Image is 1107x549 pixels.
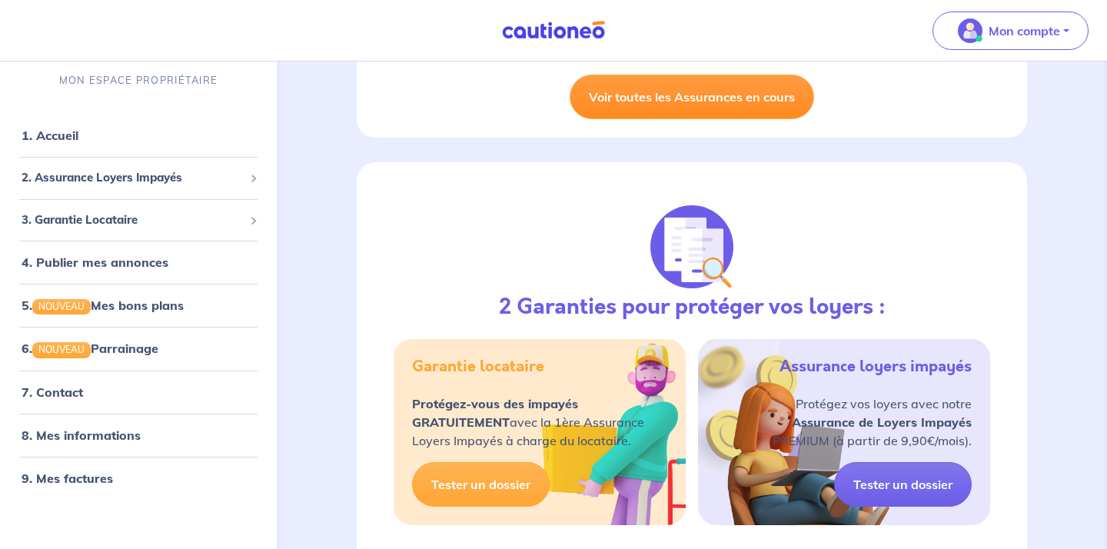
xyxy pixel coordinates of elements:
[22,170,244,188] span: 2. Assurance Loyers Impayés
[496,21,611,40] img: Cautioneo
[989,22,1060,40] p: Mon compte
[6,248,271,278] div: 4. Publier mes annonces
[780,358,972,376] h5: Assurance loyers impayés
[412,462,550,507] a: Tester un dossier
[650,205,733,288] img: justif-loupe
[932,12,1089,50] button: illu_account_valid_menu.svgMon compte
[6,291,271,321] div: 5.NOUVEAUMes bons plans
[6,377,271,408] div: 7. Contact
[958,18,982,43] img: illu_account_valid_menu.svg
[22,341,158,357] a: 6.NOUVEAUParrainage
[6,121,271,151] div: 1. Accueil
[22,384,83,400] a: 7. Contact
[6,205,271,235] div: 3. Garantie Locataire
[834,462,972,507] a: Tester un dossier
[22,428,141,443] a: 8. Mes informations
[22,471,113,486] a: 9. Mes factures
[792,414,972,430] strong: Assurance de Loyers Impayés
[22,128,78,144] a: 1. Accueil
[59,73,218,88] p: MON ESPACE PROPRIÉTAIRE
[570,75,814,119] a: Voir toutes les Assurances en cours
[773,394,972,450] p: Protégez vos loyers avec notre PREMIUM (à partir de 9,90€/mois).
[499,294,886,321] h3: 2 Garanties pour protéger vos loyers :
[412,396,578,430] strong: Protégez-vous des impayés GRATUITEMENT
[22,211,244,229] span: 3. Garantie Locataire
[6,334,271,364] div: 6.NOUVEAUParrainage
[22,255,168,271] a: 4. Publier mes annonces
[6,420,271,451] div: 8. Mes informations
[22,298,184,314] a: 5.NOUVEAUMes bons plans
[412,394,644,450] p: avec la 1ère Assurance Loyers Impayés à charge du locataire.
[412,358,544,376] h5: Garantie locataire
[6,463,271,494] div: 9. Mes factures
[6,164,271,194] div: 2. Assurance Loyers Impayés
